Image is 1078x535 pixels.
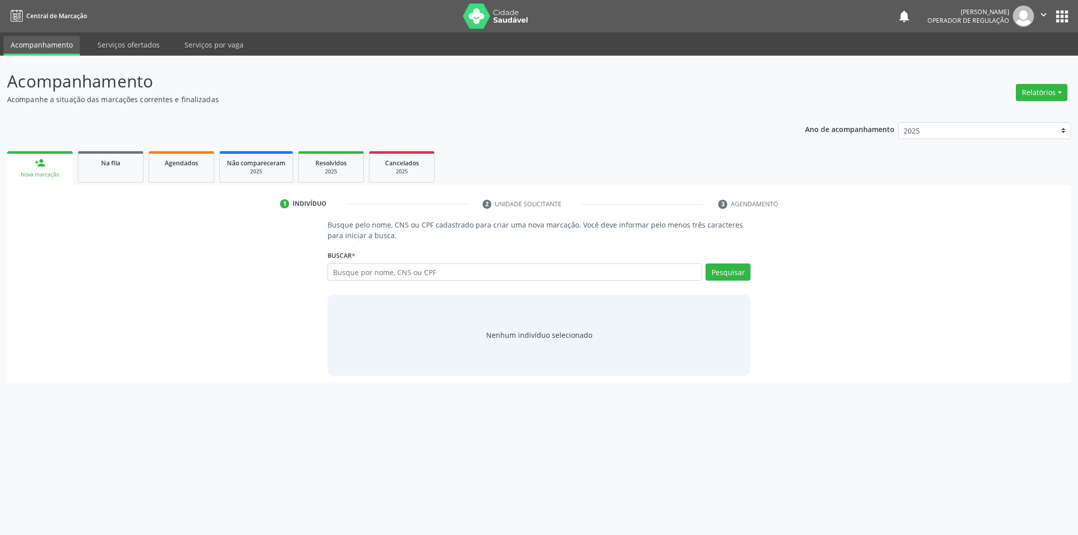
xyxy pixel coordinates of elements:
[7,94,752,105] p: Acompanhe a situação das marcações correntes e finalizadas
[377,168,427,175] div: 2025
[1016,84,1067,101] button: Relatórios
[227,168,286,175] div: 2025
[927,16,1009,25] span: Operador de regulação
[227,159,286,167] span: Não compareceram
[177,36,251,54] a: Serviços por vaga
[327,248,355,263] label: Buscar
[805,122,895,135] p: Ano de acompanhamento
[280,199,289,208] div: 1
[293,199,326,208] div: Indivíduo
[14,171,66,179] div: Nova marcação
[26,12,87,20] span: Central de Marcação
[165,159,198,167] span: Agendados
[101,159,120,167] span: Na fila
[7,8,87,24] a: Central de Marcação
[4,36,80,56] a: Acompanhamento
[306,168,356,175] div: 2025
[327,219,751,241] p: Busque pelo nome, CNS ou CPF cadastrado para criar uma nova marcação. Você deve informar pelo men...
[327,263,702,281] input: Busque por nome, CNS ou CPF
[385,159,419,167] span: Cancelados
[315,159,347,167] span: Resolvidos
[7,69,752,94] p: Acompanhamento
[486,330,592,340] div: Nenhum indivíduo selecionado
[1013,6,1034,27] img: img
[706,263,751,281] button: Pesquisar
[1034,6,1053,27] button: 
[927,8,1009,16] div: [PERSON_NAME]
[1053,8,1071,25] button: apps
[34,157,45,168] div: person_add
[1038,9,1049,20] i: 
[897,9,911,23] button: notifications
[90,36,167,54] a: Serviços ofertados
